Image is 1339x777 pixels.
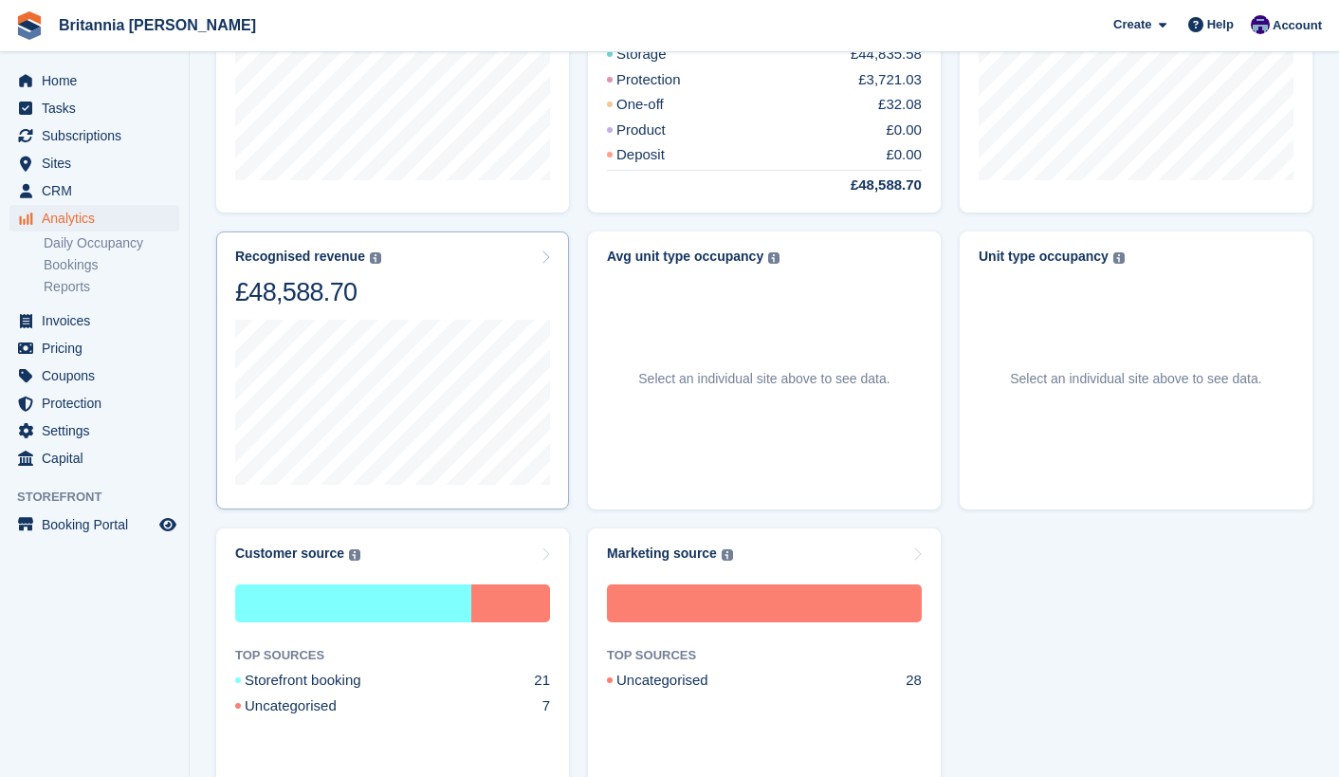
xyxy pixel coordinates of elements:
[235,249,365,265] div: Recognised revenue
[370,252,381,264] img: icon-info-grey-7440780725fd019a000dd9b08b2336e03edf1995a4989e88bcd33f0948082b44.svg
[156,513,179,536] a: Preview store
[9,122,179,149] a: menu
[235,670,407,692] div: Storefront booking
[42,511,156,538] span: Booking Portal
[851,44,922,65] div: £44,835.58
[9,307,179,334] a: menu
[768,252,780,264] img: icon-info-grey-7440780725fd019a000dd9b08b2336e03edf1995a4989e88bcd33f0948082b44.svg
[607,144,710,166] div: Deposit
[979,249,1109,265] div: Unit type occupancy
[42,67,156,94] span: Home
[9,511,179,538] a: menu
[1113,252,1125,264] img: icon-info-grey-7440780725fd019a000dd9b08b2336e03edf1995a4989e88bcd33f0948082b44.svg
[235,546,344,562] div: Customer source
[607,120,711,141] div: Product
[42,177,156,204] span: CRM
[638,369,890,389] p: Select an individual site above to see data.
[42,307,156,334] span: Invoices
[9,445,179,472] a: menu
[607,546,717,562] div: Marketing source
[886,144,922,166] div: £0.00
[906,670,922,692] div: 28
[42,150,156,176] span: Sites
[42,122,156,149] span: Subscriptions
[235,276,381,308] div: £48,588.70
[9,150,179,176] a: menu
[235,695,382,717] div: Uncategorised
[51,9,264,41] a: Britannia [PERSON_NAME]
[42,445,156,472] span: Capital
[471,584,550,622] div: Uncategorised
[42,205,156,231] span: Analytics
[607,249,763,265] div: Avg unit type occupancy
[42,335,156,361] span: Pricing
[15,11,44,40] img: stora-icon-8386f47178a22dfd0bd8f6a31ec36ba5ce8667c1dd55bd0f319d3a0aa187defe.svg
[42,390,156,416] span: Protection
[858,69,922,91] div: £3,721.03
[42,95,156,121] span: Tasks
[1251,15,1270,34] img: Cameron Ballard
[886,120,922,141] div: £0.00
[722,549,733,561] img: icon-info-grey-7440780725fd019a000dd9b08b2336e03edf1995a4989e88bcd33f0948082b44.svg
[44,234,179,252] a: Daily Occupancy
[9,205,179,231] a: menu
[9,67,179,94] a: menu
[607,44,712,65] div: Storage
[44,278,179,296] a: Reports
[534,670,550,692] div: 21
[607,645,922,665] div: TOP SOURCES
[607,94,709,116] div: One-off
[9,417,179,444] a: menu
[607,69,726,91] div: Protection
[1273,16,1322,35] span: Account
[1113,15,1151,34] span: Create
[607,584,922,622] div: Uncategorised
[805,175,922,196] div: £48,588.70
[542,695,550,717] div: 7
[9,95,179,121] a: menu
[235,584,471,622] div: Storefront booking
[1207,15,1234,34] span: Help
[42,417,156,444] span: Settings
[235,645,550,665] div: TOP SOURCES
[9,390,179,416] a: menu
[17,488,189,507] span: Storefront
[44,256,179,274] a: Bookings
[607,670,754,692] div: Uncategorised
[42,362,156,389] span: Coupons
[878,94,922,116] div: £32.08
[349,549,360,561] img: icon-info-grey-7440780725fd019a000dd9b08b2336e03edf1995a4989e88bcd33f0948082b44.svg
[9,335,179,361] a: menu
[9,362,179,389] a: menu
[1010,369,1261,389] p: Select an individual site above to see data.
[9,177,179,204] a: menu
